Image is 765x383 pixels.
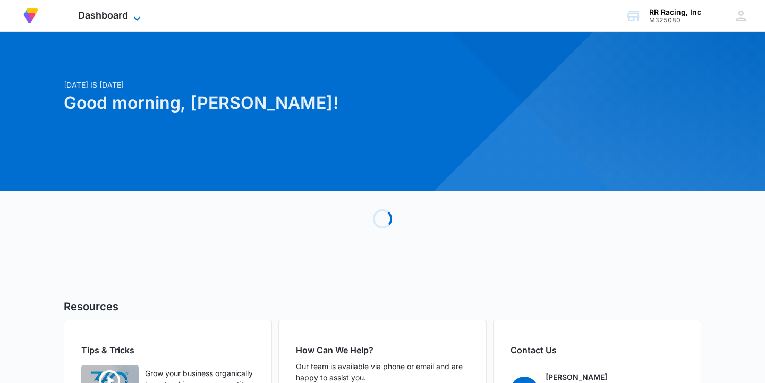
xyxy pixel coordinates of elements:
h5: Resources [64,299,701,314]
div: account id [649,16,701,24]
h1: Good morning, [PERSON_NAME]! [64,90,484,116]
p: Our team is available via phone or email and are happy to assist you. [296,361,469,383]
p: [DATE] is [DATE] [64,79,484,90]
p: [PERSON_NAME] [546,371,607,382]
img: Volusion [21,6,40,25]
h2: Contact Us [511,344,684,356]
span: Dashboard [78,10,128,21]
h2: Tips & Tricks [81,344,254,356]
h2: How Can We Help? [296,344,469,356]
div: account name [649,8,701,16]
